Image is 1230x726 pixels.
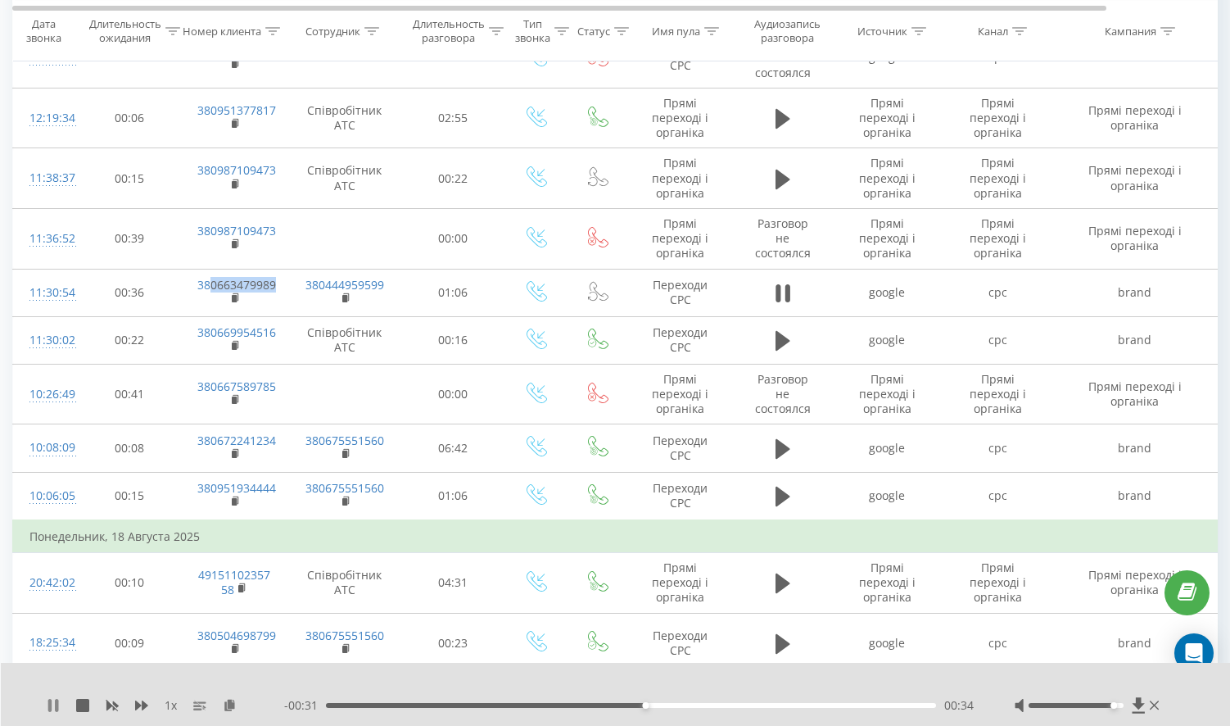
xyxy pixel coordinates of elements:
[79,316,181,364] td: 00:22
[402,88,504,148] td: 02:55
[627,88,734,148] td: Прямі переході і органіка
[402,424,504,472] td: 06:42
[627,364,734,424] td: Прямі переході і органіка
[29,379,62,411] div: 10:26:49
[89,17,161,45] div: Длительность ожидания
[29,627,62,659] div: 18:25:34
[755,216,811,261] span: Разговор не состоялся
[29,277,62,309] div: 11:30:54
[943,88,1053,148] td: Прямі переході і органіка
[402,208,504,269] td: 00:00
[79,364,181,424] td: 00:41
[402,613,504,674] td: 00:23
[943,613,1053,674] td: cpc
[1053,424,1217,472] td: brand
[943,424,1053,472] td: cpc
[627,553,734,614] td: Прямі переході і органіка
[627,208,734,269] td: Прямі переході і органіка
[832,553,943,614] td: Прямі переході і органіка
[79,88,181,148] td: 00:06
[402,472,504,520] td: 01:06
[1174,633,1214,673] div: Open Intercom Messenger
[577,24,610,38] div: Статус
[627,472,734,520] td: Переходи CPC
[755,371,811,416] span: Разговор не состоялся
[1053,88,1217,148] td: Прямі переході і органіка
[197,162,276,178] a: 380987109473
[832,148,943,209] td: Прямі переході і органіка
[284,697,326,714] span: - 00:31
[13,17,74,45] div: Дата звонка
[652,24,700,38] div: Имя пула
[978,24,1008,38] div: Канал
[943,269,1053,316] td: cpc
[197,433,276,448] a: 380672241234
[627,316,734,364] td: Переходи CPC
[755,34,811,79] span: Разговор не состоялся
[627,424,734,472] td: Переходи CPC
[183,24,261,38] div: Номер клиента
[29,223,62,255] div: 11:36:52
[287,148,402,209] td: Співробітник АТС
[944,697,974,714] span: 00:34
[627,613,734,674] td: Переходи CPC
[197,223,276,238] a: 380987109473
[943,553,1053,614] td: Прямі переході і органіка
[1053,364,1217,424] td: Прямі переході і органіка
[197,324,276,340] a: 380669954516
[29,480,62,512] div: 10:06:05
[832,269,943,316] td: google
[79,424,181,472] td: 00:08
[515,17,550,45] div: Тип звонка
[642,702,649,709] div: Accessibility label
[1053,472,1217,520] td: brand
[1053,269,1217,316] td: brand
[29,162,62,194] div: 11:38:37
[79,472,181,520] td: 00:15
[627,148,734,209] td: Прямі переході і органіка
[1053,553,1217,614] td: Прямі переході і органіка
[402,269,504,316] td: 01:06
[79,553,181,614] td: 00:10
[287,316,402,364] td: Співробітник АТС
[857,24,907,38] div: Источник
[305,24,360,38] div: Сотрудник
[197,480,276,496] a: 380951934444
[943,364,1053,424] td: Прямі переході і органіка
[402,364,504,424] td: 00:00
[943,208,1053,269] td: Прямі переході і органіка
[627,269,734,316] td: Переходи CPC
[79,269,181,316] td: 00:36
[198,567,270,597] a: 4915110235758
[165,697,177,714] span: 1 x
[832,316,943,364] td: google
[305,480,384,496] a: 380675551560
[402,316,504,364] td: 00:16
[943,148,1053,209] td: Прямі переході і органіка
[1105,24,1156,38] div: Кампания
[1110,702,1117,709] div: Accessibility label
[79,148,181,209] td: 00:15
[287,88,402,148] td: Співробітник АТС
[29,432,62,464] div: 10:08:09
[832,424,943,472] td: google
[79,208,181,269] td: 00:39
[832,208,943,269] td: Прямі переході і органіка
[832,88,943,148] td: Прямі переході і органіка
[1053,613,1217,674] td: brand
[1053,148,1217,209] td: Прямі переході і органіка
[305,277,384,293] a: 380444959599
[79,613,181,674] td: 00:09
[1053,316,1217,364] td: brand
[832,472,943,520] td: google
[305,433,384,448] a: 380675551560
[197,628,276,643] a: 380504698799
[287,553,402,614] td: Співробітник АТС
[29,324,62,356] div: 11:30:02
[197,379,276,394] a: 380667589785
[197,102,276,118] a: 380951377817
[29,567,62,599] div: 20:42:02
[413,17,485,45] div: Длительность разговора
[943,316,1053,364] td: cpc
[748,17,827,45] div: Аудиозапись разговора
